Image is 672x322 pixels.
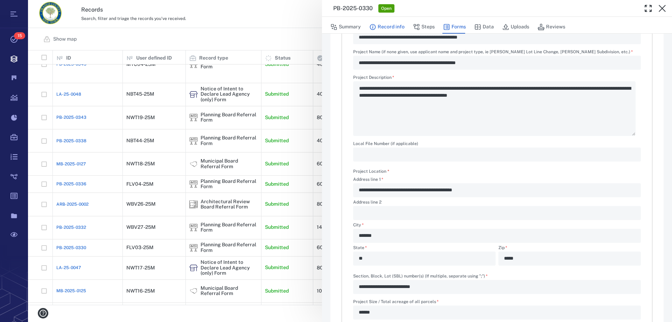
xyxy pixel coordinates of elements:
label: Project Size / Total acreage of all parcels [353,300,641,306]
button: Steps [413,20,435,34]
label: Project Location [353,169,389,174]
button: Close [655,1,669,15]
label: Project Description [353,75,641,81]
button: Uploads [502,20,529,34]
div: Local File Number (if applicable) [353,148,641,162]
div: Section, Block, Lot (SBL) number(s) (If multiple, separate using ";") [353,280,641,294]
button: Record info [369,20,405,34]
label: Project Name (if none given, use applicant name and project type, ie [PERSON_NAME] Lot Line Chang... [353,50,641,56]
span: Open [380,6,393,12]
button: Reviews [538,20,565,34]
div: Applicant Name [353,30,641,44]
span: required [387,169,389,174]
button: Summary [330,20,361,34]
div: Project Name (if none given, use applicant name and project type, ie Smith Lot Line Change, Jones... [353,56,641,70]
button: Toggle Fullscreen [641,1,655,15]
label: Local File Number (if applicable) [353,142,641,148]
label: City [353,223,641,229]
label: Section, Block, Lot (SBL) number(s) (If multiple, separate using ";") [353,274,641,280]
label: Address line 1 [353,177,641,183]
span: 15 [14,32,25,39]
label: Zip [498,246,641,252]
label: State [353,246,496,252]
span: Help [16,5,30,11]
button: Forms [443,20,466,34]
h3: PB-2025-0330 [333,4,373,13]
button: Data [474,20,494,34]
label: Address line 2 [353,200,641,206]
div: Project Size / Total acreage of all parcels [353,306,641,320]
